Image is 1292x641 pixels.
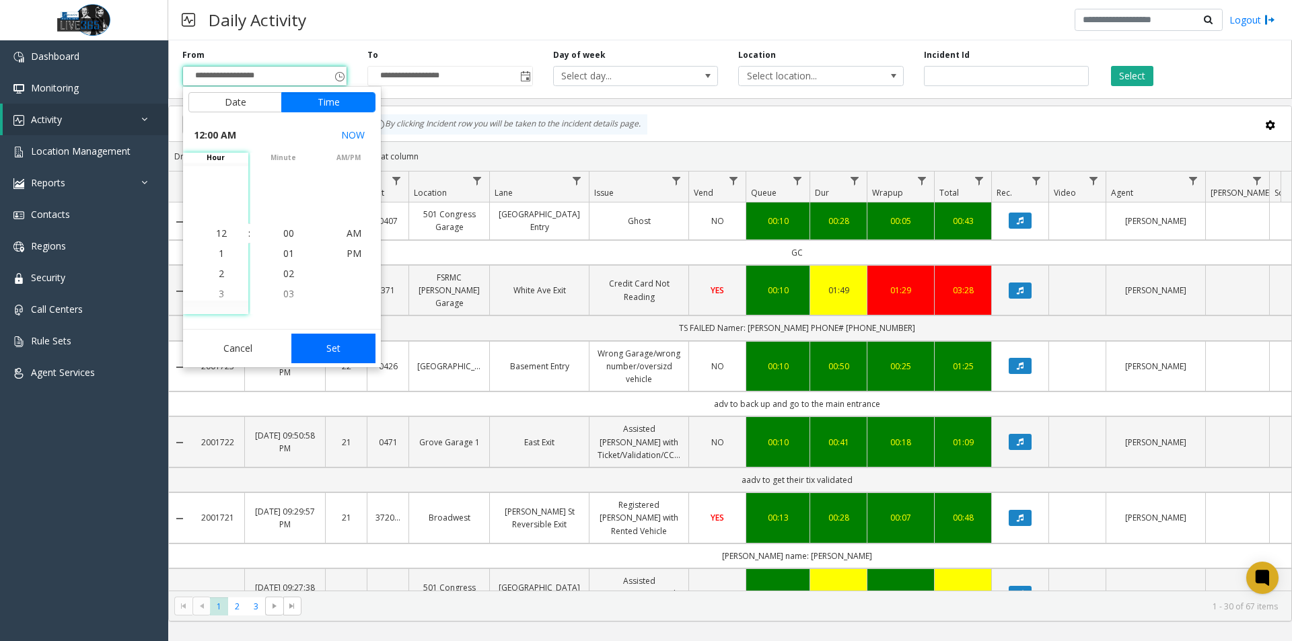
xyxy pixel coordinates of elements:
[875,436,926,449] a: 00:18
[754,511,801,524] div: 00:13
[697,284,738,297] a: YES
[598,574,680,613] a: Assisted [PERSON_NAME] with Ticket/Validation/CC/monthly
[598,422,680,461] a: Assisted [PERSON_NAME] with Ticket/Validation/CC/monthly
[13,336,24,347] img: 'icon'
[13,178,24,189] img: 'icon'
[13,147,24,157] img: 'icon'
[367,114,647,135] div: By clicking Incident row you will be taken to the incident details page.
[219,267,224,280] span: 2
[375,360,400,373] a: 0426
[553,49,606,61] label: Day of week
[818,436,859,449] a: 00:41
[283,287,294,300] span: 03
[310,601,1278,612] kendo-pager-info: 1 - 30 of 67 items
[188,334,287,363] button: Cancel
[1114,360,1197,373] a: [PERSON_NAME]
[250,153,316,163] span: minute
[815,187,829,198] span: Dur
[818,284,859,297] div: 01:49
[253,505,317,531] a: [DATE] 09:29:57 PM
[697,587,738,600] a: NO
[367,49,378,61] label: To
[253,581,317,607] a: [DATE] 09:27:38 PM
[943,436,983,449] div: 01:09
[283,247,294,260] span: 01
[13,305,24,315] img: 'icon'
[738,49,776,61] label: Location
[291,334,376,363] button: Set
[875,587,926,600] a: 00:18
[188,92,282,112] button: Date tab
[517,67,532,85] span: Toggle popup
[875,511,926,524] a: 00:07
[219,287,224,300] span: 3
[375,587,400,600] a: 0407
[498,208,581,233] a: [GEOGRAPHIC_DATA] Entry
[281,92,375,112] button: Time tab
[375,284,400,297] a: 371
[31,303,83,315] span: Call Centers
[697,511,738,524] a: YES
[216,227,227,239] span: 12
[711,215,724,227] span: NO
[875,215,926,227] a: 00:05
[31,50,79,63] span: Dashboard
[169,513,190,524] a: Collapse Details
[417,581,481,607] a: 501 Congress Garage
[3,104,168,135] a: Activity
[754,215,801,227] div: 00:10
[818,360,859,373] a: 00:50
[846,172,864,190] a: Dur Filter Menu
[594,187,614,198] span: Issue
[283,227,294,239] span: 00
[818,587,859,600] a: 01:39
[943,360,983,373] div: 01:25
[182,49,205,61] label: From
[754,284,801,297] a: 00:10
[228,597,246,615] span: Page 2
[875,284,926,297] a: 01:29
[1114,284,1197,297] a: [PERSON_NAME]
[253,429,317,455] a: [DATE] 09:50:58 PM
[970,172,989,190] a: Total Filter Menu
[248,227,250,240] div: :
[334,511,359,524] a: 21
[943,215,983,227] a: 00:43
[169,286,190,297] a: Collapse Details
[754,587,801,600] a: 00:10
[943,284,983,297] a: 03:28
[498,505,581,531] a: [PERSON_NAME] St Reversible Exit
[375,436,400,449] a: 0471
[598,277,680,303] a: Credit Card Not Reading
[875,360,926,373] a: 00:25
[31,176,65,189] span: Reports
[332,67,347,85] span: Toggle popup
[754,436,801,449] div: 00:10
[375,215,400,227] a: 0407
[388,172,406,190] a: Lot Filter Menu
[1111,187,1133,198] span: Agent
[498,436,581,449] a: East Exit
[924,49,970,61] label: Incident Id
[13,210,24,221] img: 'icon'
[199,511,236,524] a: 2001721
[943,587,983,600] a: 02:07
[668,172,686,190] a: Issue Filter Menu
[169,437,190,448] a: Collapse Details
[347,227,361,239] span: AM
[417,436,481,449] a: Grove Garage 1
[375,511,400,524] a: 372030
[1114,511,1197,524] a: [PERSON_NAME]
[265,597,283,615] span: Go to the next page
[13,241,24,252] img: 'icon'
